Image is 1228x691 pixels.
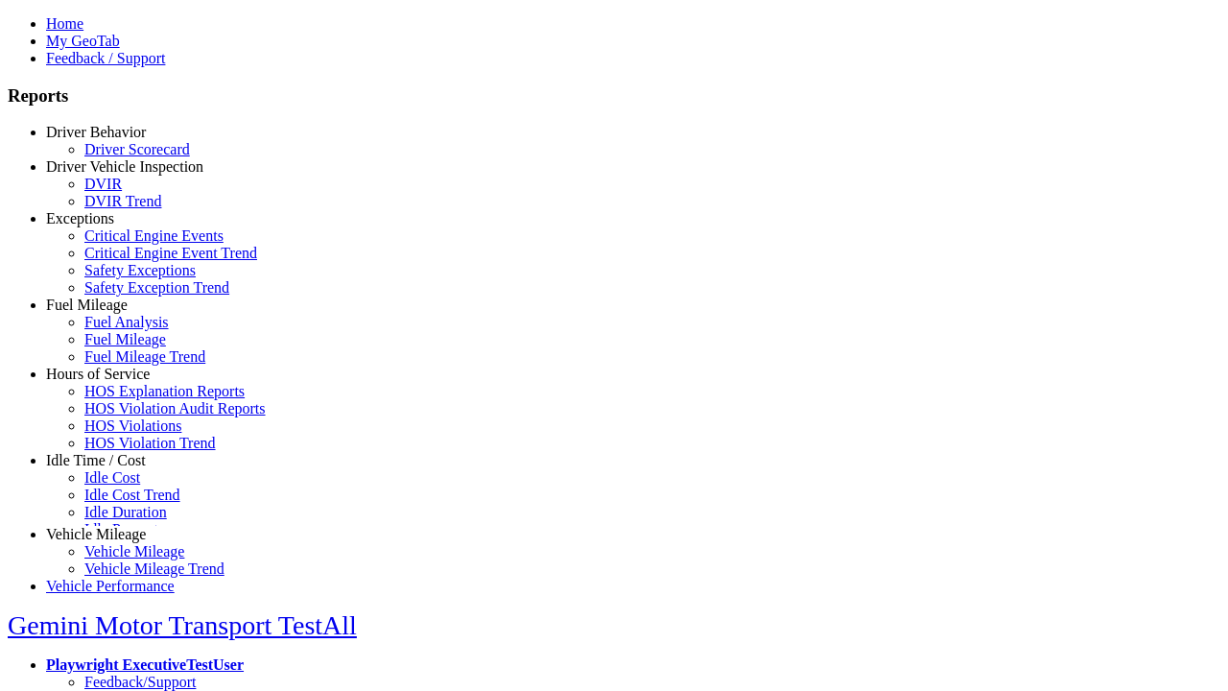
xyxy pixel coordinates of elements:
[84,227,224,244] a: Critical Engine Events
[84,176,122,192] a: DVIR
[46,297,128,313] a: Fuel Mileage
[84,560,224,577] a: Vehicle Mileage Trend
[46,124,146,140] a: Driver Behavior
[46,656,244,673] a: Playwright ExecutiveTestUser
[84,348,205,365] a: Fuel Mileage Trend
[84,193,161,209] a: DVIR Trend
[8,85,1220,107] h3: Reports
[46,452,146,468] a: Idle Time / Cost
[84,435,216,451] a: HOS Violation Trend
[46,15,83,32] a: Home
[46,33,120,49] a: My GeoTab
[84,504,167,520] a: Idle Duration
[46,526,146,542] a: Vehicle Mileage
[84,543,184,560] a: Vehicle Mileage
[84,469,140,486] a: Idle Cost
[84,331,166,347] a: Fuel Mileage
[84,245,257,261] a: Critical Engine Event Trend
[84,521,179,537] a: Idle Percentage
[8,610,357,640] a: Gemini Motor Transport TestAll
[84,262,196,278] a: Safety Exceptions
[84,141,190,157] a: Driver Scorecard
[84,314,169,330] a: Fuel Analysis
[46,366,150,382] a: Hours of Service
[46,210,114,226] a: Exceptions
[46,50,165,66] a: Feedback / Support
[84,400,266,417] a: HOS Violation Audit Reports
[84,487,180,503] a: Idle Cost Trend
[84,279,229,296] a: Safety Exception Trend
[84,417,181,434] a: HOS Violations
[46,578,175,594] a: Vehicle Performance
[46,158,203,175] a: Driver Vehicle Inspection
[84,383,245,399] a: HOS Explanation Reports
[84,674,196,690] a: Feedback/Support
